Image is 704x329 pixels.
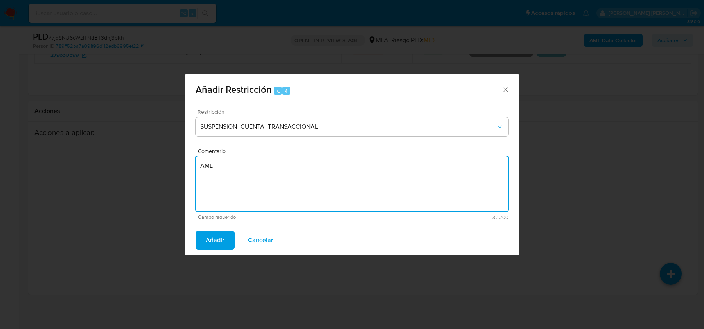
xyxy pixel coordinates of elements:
span: Campo requerido [198,214,353,220]
button: Cancelar [238,231,284,250]
span: Añadir Restricción [196,83,272,96]
span: Cancelar [248,232,273,249]
span: SUSPENSION_CUENTA_TRANSACCIONAL [200,123,496,131]
span: Máximo 200 caracteres [353,215,508,220]
button: Añadir [196,231,235,250]
span: Añadir [206,232,224,249]
textarea: AML [196,156,508,211]
button: Cerrar ventana [502,86,509,93]
span: Restricción [198,109,510,115]
span: ⌥ [275,87,280,95]
button: Restriction [196,117,508,136]
span: 4 [285,87,288,95]
span: Comentario [198,148,511,154]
